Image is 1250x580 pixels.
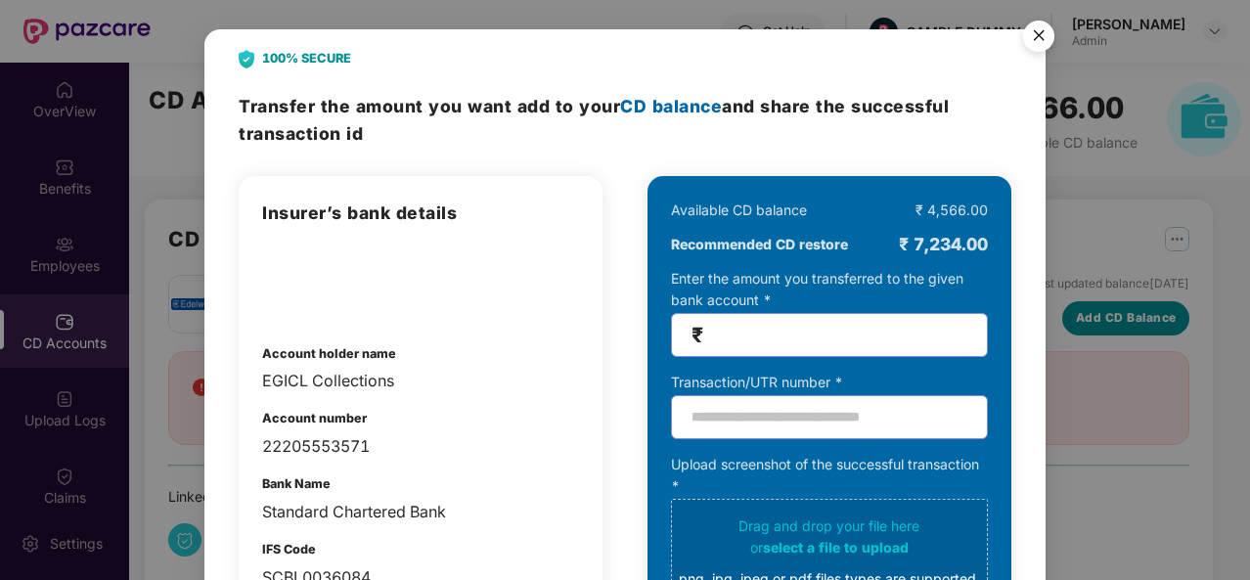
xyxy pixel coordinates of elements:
div: EGICL Collections [262,369,579,393]
div: Transaction/UTR number * [671,372,988,393]
div: Available CD balance [671,200,807,221]
div: 22205553571 [262,434,579,459]
img: svg+xml;base64,PHN2ZyB4bWxucz0iaHR0cDovL3d3dy53My5vcmcvMjAwMC9zdmciIHdpZHRoPSIyNCIgaGVpZ2h0PSIyOC... [239,50,254,68]
button: Close [1011,11,1064,64]
div: ₹ 4,566.00 [915,200,988,221]
img: svg+xml;base64,PHN2ZyB4bWxucz0iaHR0cDovL3d3dy53My5vcmcvMjAwMC9zdmciIHdpZHRoPSI1NiIgaGVpZ2h0PSI1Ni... [1011,12,1066,67]
span: CD balance [620,96,722,116]
b: IFS Code [262,542,316,557]
span: you want add to your [428,96,722,116]
div: Enter the amount you transferred to the given bank account * [671,268,988,357]
span: select a file to upload [763,539,909,556]
b: Account holder name [262,346,396,361]
div: or [679,537,980,558]
h3: Transfer the amount and share the successful transaction id [239,93,1011,147]
img: admin-overview [262,246,364,315]
h3: Insurer’s bank details [262,200,579,227]
b: Account number [262,411,367,425]
div: ₹ 7,234.00 [899,231,988,258]
b: 100% SECURE [262,49,351,68]
b: Bank Name [262,476,331,491]
div: Standard Chartered Bank [262,500,579,524]
b: Recommended CD restore [671,234,848,255]
span: ₹ [692,324,703,346]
